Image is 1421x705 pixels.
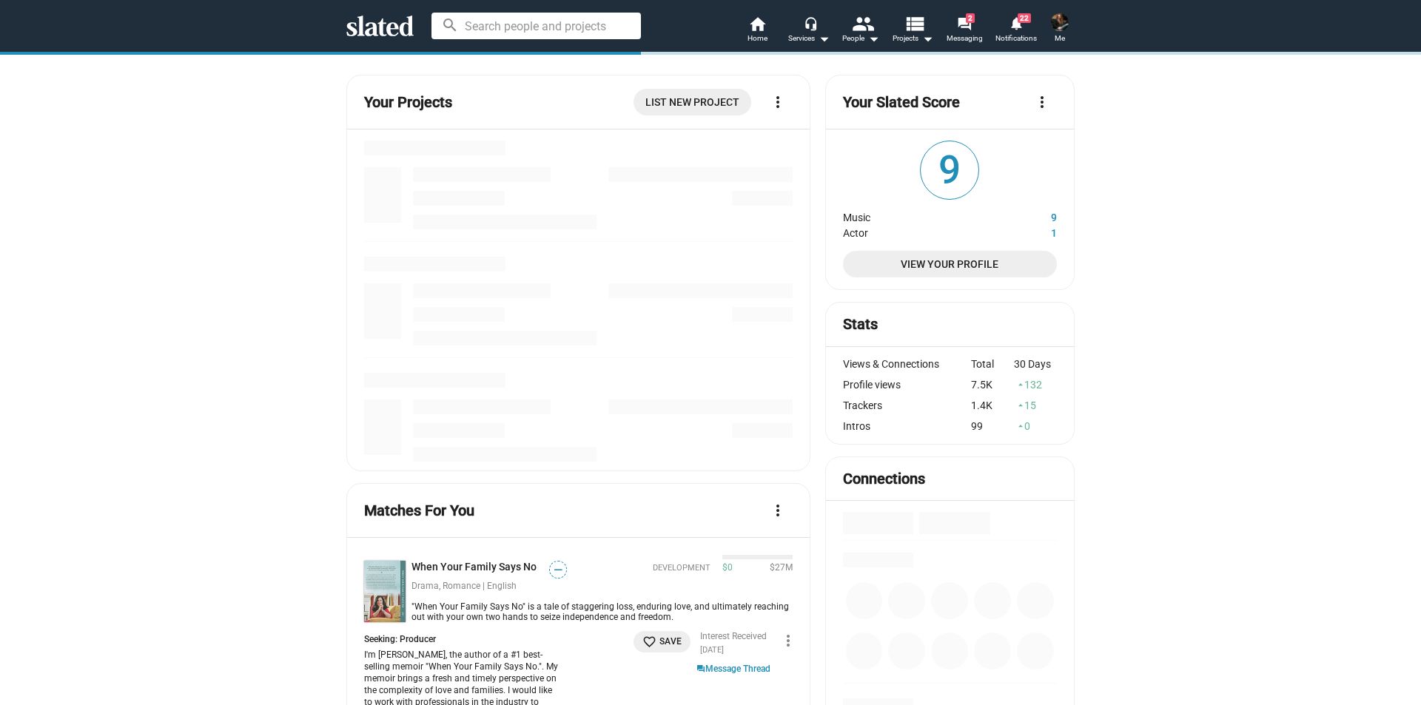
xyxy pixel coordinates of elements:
a: 2Messaging [938,15,990,47]
span: Notifications [995,30,1037,47]
span: $27M [764,562,793,574]
div: 1.4K [971,399,1014,411]
div: Intros [843,420,972,432]
mat-icon: arrow_drop_down [864,30,882,47]
a: 22Notifications [990,15,1042,47]
img: When Your Family Says No [364,561,406,622]
mat-card-title: Connections [843,469,925,489]
span: — [550,563,566,577]
span: Projects [893,30,933,47]
div: 99 [971,420,1014,432]
div: Drama, Romance | English [411,581,567,593]
span: 9 [921,141,978,199]
span: List New Project [645,89,739,115]
span: View Your Profile [855,251,1045,277]
mat-card-title: Your Projects [364,92,452,112]
div: 0 [1014,420,1057,432]
span: Save [642,634,682,650]
div: People [842,30,879,47]
a: When Your Family Says No [411,561,542,575]
div: Profile views [843,379,972,391]
span: Me [1055,30,1065,47]
button: Projects [887,15,938,47]
span: $0 [722,562,733,574]
mat-icon: arrow_drop_up [1015,380,1026,390]
mat-icon: notifications [1009,16,1023,30]
mat-icon: arrow_drop_down [918,30,936,47]
mat-icon: more_vert [1033,93,1051,111]
div: 132 [1014,379,1057,391]
span: 22 [1018,13,1031,23]
div: 30 Days [1014,358,1057,370]
dt: Music [843,208,1001,223]
mat-icon: question_answer [696,664,705,675]
div: Trackers [843,399,972,411]
mat-icon: view_list [904,13,925,34]
mat-icon: home [748,15,766,33]
dd: 9 [1001,208,1057,223]
time: [DATE] [700,645,724,655]
a: View Your Profile [843,251,1057,277]
button: People [835,15,887,47]
div: 7.5K [971,379,1014,391]
span: Development [653,563,710,574]
span: 2 [966,13,975,23]
div: Total [971,358,1014,370]
div: Seeking: Producer [364,634,571,646]
mat-icon: people [852,13,873,34]
button: Services [783,15,835,47]
div: Interest Received [700,631,767,643]
mat-icon: more_vert [769,502,787,519]
a: List New Project [634,89,751,115]
mat-icon: arrow_drop_up [1015,421,1026,431]
button: Save [634,631,691,652]
mat-card-title: Stats [843,314,878,334]
div: 15 [1014,399,1057,411]
div: Views & Connections [843,358,972,370]
mat-card-title: Your Slated Score [843,92,960,112]
mat-icon: forum [957,16,971,30]
div: "When Your Family Says No" is a tale of staggering loss, enduring love, and ultimately reaching o... [406,601,793,622]
mat-icon: favorite_border [642,635,656,649]
img: Mike Hall [1051,13,1069,31]
span: Home [748,30,767,47]
mat-icon: arrow_drop_down [815,30,833,47]
a: Message Thread [696,662,770,675]
span: Messaging [947,30,983,47]
mat-icon: more_vert [769,93,787,111]
dd: 1 [1001,223,1057,239]
mat-icon: arrow_drop_up [1015,400,1026,411]
dt: Actor [843,223,1001,239]
div: Services [788,30,830,47]
button: Mike HallMe [1042,10,1078,49]
mat-card-title: Matches For You [364,501,474,521]
mat-icon: more_vert [779,632,797,650]
mat-icon: headset_mic [804,16,817,30]
a: Home [731,15,783,47]
input: Search people and projects [431,13,641,39]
